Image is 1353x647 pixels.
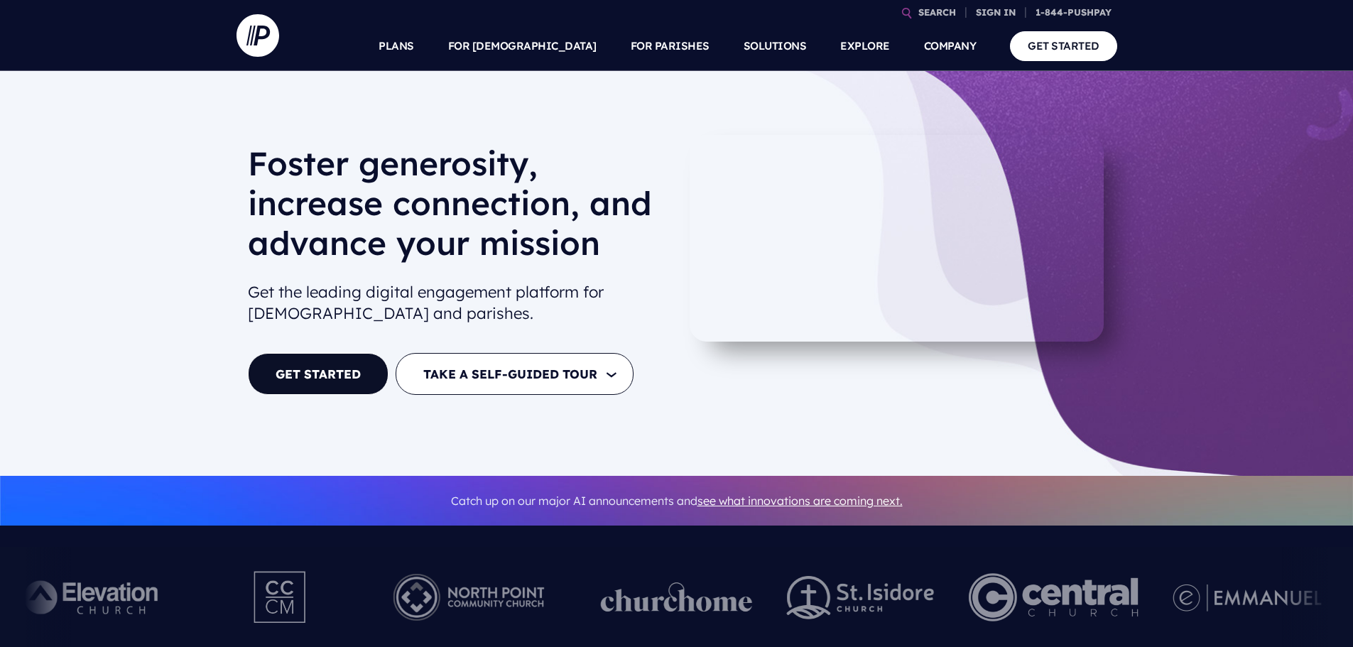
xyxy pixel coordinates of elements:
a: COMPANY [924,21,977,71]
a: PLANS [379,21,414,71]
img: Central Church Henderson NV [969,558,1139,636]
p: Catch up on our major AI announcements and [248,485,1106,517]
h1: Foster generosity, increase connection, and advance your mission [248,143,665,274]
a: see what innovations are coming next. [697,494,903,508]
button: TAKE A SELF-GUIDED TOUR [396,353,634,395]
h2: Get the leading digital engagement platform for [DEMOGRAPHIC_DATA] and parishes. [248,276,665,331]
a: SOLUTIONS [744,21,807,71]
a: GET STARTED [248,353,388,395]
img: pp_logos_1 [601,582,753,612]
a: FOR [DEMOGRAPHIC_DATA] [448,21,597,71]
a: GET STARTED [1010,31,1117,60]
a: FOR PARISHES [631,21,710,71]
img: Pushpay_Logo__CCM [224,558,337,636]
img: Pushpay_Logo__NorthPoint [371,558,567,636]
a: EXPLORE [840,21,890,71]
img: pp_logos_2 [787,576,935,619]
